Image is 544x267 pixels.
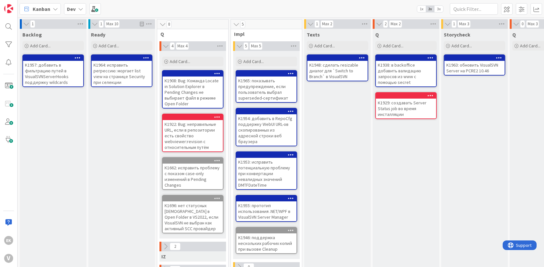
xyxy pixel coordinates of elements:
div: K1957: добавить в фильтрацию путей в VisualSVNServerHooks поддержку wildcards [23,61,83,86]
div: K1963: обновить VisualSVN Server на PCRE2 10.46 [444,61,505,75]
div: K1662: исправить проблему с показом case-only изменений в Pending Changes [163,158,223,189]
span: 5 [240,20,245,28]
img: Visit kanbanzone.com [4,4,13,13]
span: Add Card... [99,43,119,49]
div: Max 5 [251,44,261,48]
span: IZ [161,253,166,260]
div: K1922: Bug: неправильные URL, если в репозитории есть свойство webviewer:revision с относительным... [163,114,223,151]
span: 1 [99,20,104,28]
div: K1922: Bug: неправильные URL, если в репозитории есть свойство webviewer:revision с относительным... [163,120,223,151]
div: K1938: в backoffice добавить валидацию запросов из www с помощью secret [376,55,436,86]
div: K1965: показывать предупреждение, если пользователь выбрал superseded-сертификат [236,77,296,102]
span: 1 [314,20,320,28]
span: Q [375,31,379,38]
span: 2 [383,20,388,28]
span: 4 [170,42,175,50]
span: Add Card... [451,43,472,49]
div: K1963: обновить VisualSVN Server на PCRE2 10.46 [444,55,505,75]
span: Support [13,1,29,9]
div: K1662: исправить проблему с показом case-only изменений в Pending Changes [163,164,223,189]
div: K1965: показывать предупреждение, если пользователь выбрал superseded-сертификат [236,71,296,102]
div: K1908: Bug: Команда Locate in Solution Explorer в Pending Changes не выбирает файл в режиме Open ... [163,71,223,108]
div: K1946: поддержка нескольких рабочих копий при вызове Cleanup [236,233,296,253]
span: 0 [520,20,525,28]
span: Q [512,31,516,38]
div: Max 2 [322,22,332,26]
div: K1696: нет статусных [DEMOGRAPHIC_DATA] в Open Folder в VS2022, если VisualSVN не выбран как акти... [163,201,223,233]
div: K1953: исправить потенциальную проблему при конвертации невалидных значений DMTFDateTime [236,152,296,189]
span: 2 [170,243,181,250]
div: K1954: добавить в RepoCfg поддержку WebUI URL-ов скопированных из адресной строки веб браузера [236,114,296,146]
div: K1964: исправить регрессию: моргает list view на странице Security при селекции [92,61,152,86]
div: K1964: исправить регрессию: моргает list view на странице Security при селекции [92,55,152,86]
span: 1x [417,6,426,12]
span: Add Card... [243,59,264,64]
span: Storycheck [444,31,470,38]
div: K1908: Bug: Команда Locate in Solution Explorer в Pending Changes не выбирает файл в режиме Open ... [163,77,223,108]
span: 3x [434,6,443,12]
span: Backlog [22,31,42,38]
span: Add Card... [30,43,51,49]
div: Max 3 [459,22,469,26]
div: K1929: создавать Server Status job во время инсталляции [376,99,436,118]
div: K1957: добавить в фильтрацию путей в VisualSVNServerHooks поддержку wildcards [23,55,83,86]
span: 2x [426,6,434,12]
div: K1955: прототип использования .NET/WPF в VisualSVN Server Manager [236,196,296,221]
div: K1946: поддержка нескольких рабочих копий при вызове Cleanup [236,228,296,253]
div: V [4,254,13,263]
span: Add Card... [520,43,540,49]
div: K1955: прототип использования .NET/WPF в VisualSVN Server Manager [236,201,296,221]
span: 5 [243,42,248,50]
span: Add Card... [383,43,403,49]
span: 1 [451,20,457,28]
div: Max 10 [106,22,118,26]
b: Dev [67,6,76,12]
span: Ready [91,31,105,38]
span: Impl [234,31,294,37]
span: Add Card... [170,59,190,64]
div: Max 2 [391,22,401,26]
span: 1 [30,20,35,28]
div: EK [4,236,13,245]
div: K1948: сделать resizable диалог для `Switch to Branch` в VisualSVN [307,61,368,81]
div: K1948: сделать resizable диалог для `Switch to Branch` в VisualSVN [307,55,368,81]
div: K1954: добавить в RepoCfg поддержку WebUI URL-ов скопированных из адресной строки веб браузера [236,109,296,146]
span: Q [160,31,220,37]
div: K1929: создавать Server Status job во время инсталляции [376,93,436,118]
span: 8 [166,20,172,28]
div: Max 3 [528,22,538,26]
div: K1938: в backoffice добавить валидацию запросов из www с помощью secret [376,61,436,86]
span: Kanban [33,5,50,13]
span: Add Card... [314,43,335,49]
input: Quick Filter... [450,3,498,15]
span: Texts [307,31,320,38]
div: K1696: нет статусных [DEMOGRAPHIC_DATA] в Open Folder в VS2022, если VisualSVN не выбран как акти... [163,196,223,233]
div: K1953: исправить потенциальную проблему при конвертации невалидных значений DMTFDateTime [236,158,296,189]
div: Max 4 [177,44,187,48]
